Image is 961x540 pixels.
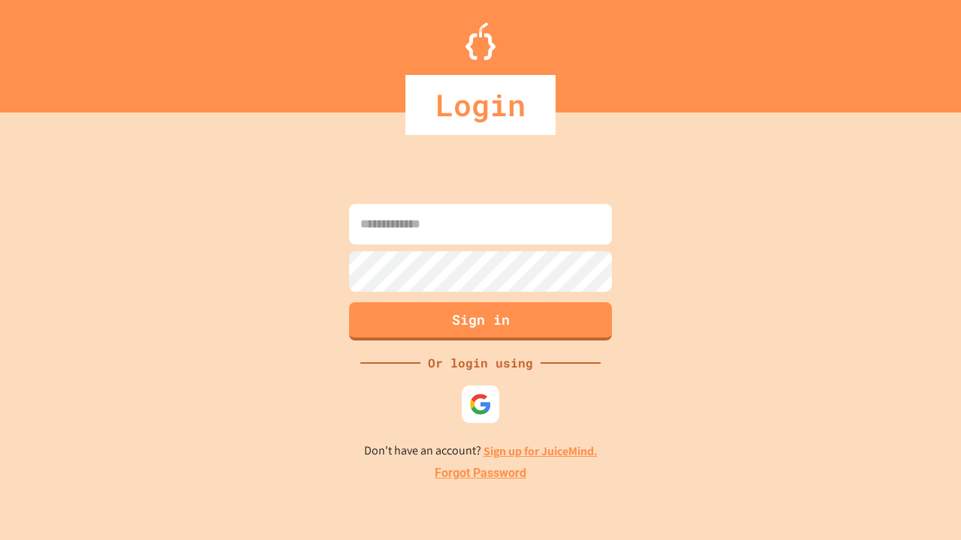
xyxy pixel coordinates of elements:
[469,393,492,415] img: google-icon.svg
[349,302,612,340] button: Sign in
[364,442,598,460] p: Don't have an account?
[465,22,496,60] img: Logo.svg
[420,354,541,372] div: Or login using
[435,464,526,482] a: Forgot Password
[405,75,556,135] div: Login
[484,443,598,459] a: Sign up for JuiceMind.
